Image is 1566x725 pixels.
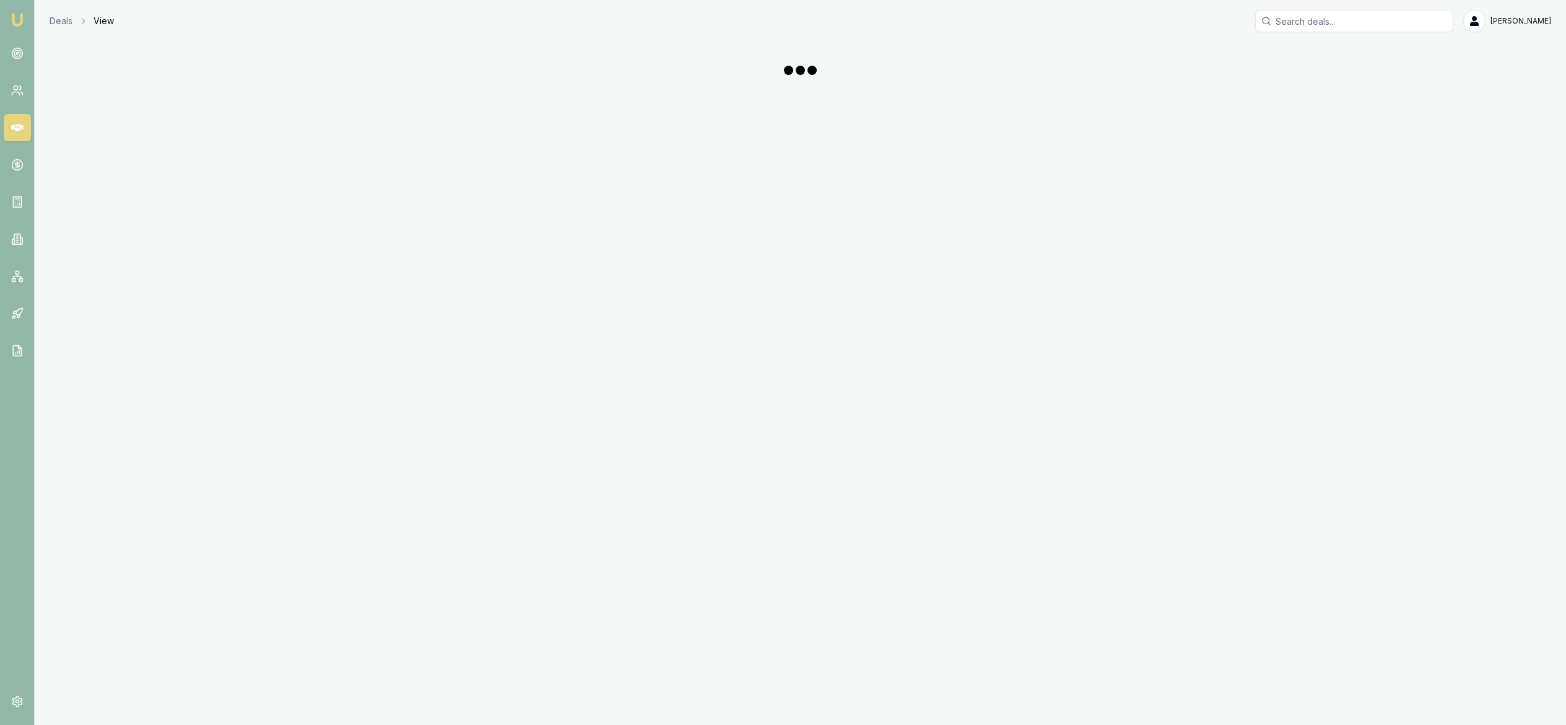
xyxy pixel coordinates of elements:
[1255,10,1453,32] input: Search deals
[94,15,114,27] span: View
[10,12,25,27] img: emu-icon-u.png
[1490,16,1551,26] span: [PERSON_NAME]
[50,15,72,27] a: Deals
[50,15,114,27] nav: breadcrumb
